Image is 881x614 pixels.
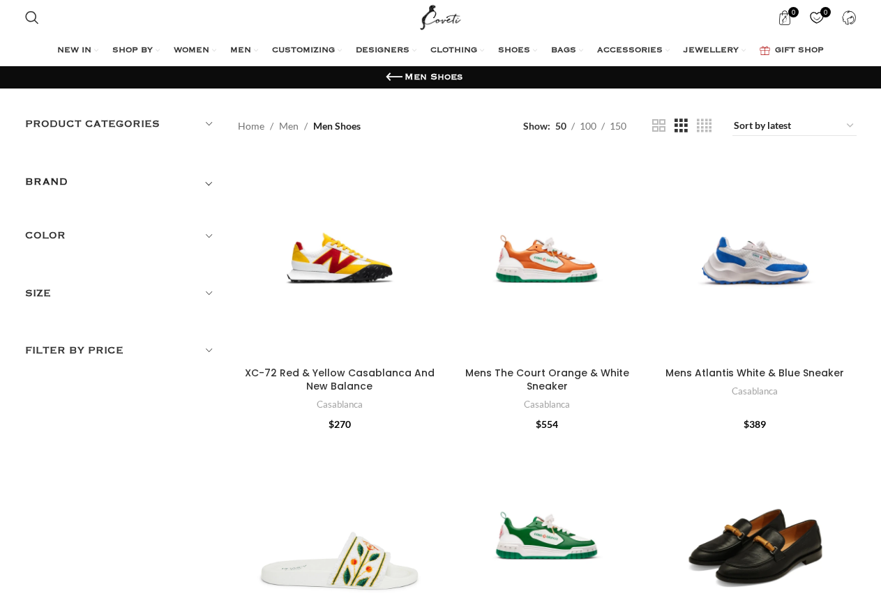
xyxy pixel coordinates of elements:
[498,45,530,56] span: SHOES
[803,3,831,31] a: 0
[675,117,688,135] a: Grid view 3
[25,228,218,243] h5: Color
[697,117,711,135] a: Grid view 4
[684,45,739,56] span: JEWELLERY
[112,45,153,56] span: SHOP BY
[605,118,631,134] a: 150
[238,118,264,134] a: Home
[684,37,746,65] a: JEWELLERY
[405,71,462,84] h1: Men Shoes
[744,418,749,430] span: $
[329,418,351,430] bdi: 270
[760,46,770,55] img: GiftBag
[279,118,299,134] a: Men
[498,37,537,65] a: SHOES
[580,120,596,132] span: 100
[803,3,831,31] div: My Wishlist
[245,366,435,394] a: XC-72 Red & Yellow Casablanca And New Balance
[536,418,541,430] span: $
[57,45,91,56] span: NEW IN
[652,117,665,135] a: Grid view 2
[317,398,363,411] a: Casablanca
[174,37,216,65] a: WOMEN
[238,157,442,360] a: XC-72 Red & Yellow Casablanca And New Balance
[575,118,601,134] a: 100
[788,7,799,17] span: 0
[555,120,566,132] span: 50
[524,398,570,411] a: Casablanca
[732,116,857,136] select: Shop order
[112,37,160,65] a: SHOP BY
[356,37,416,65] a: DESIGNERS
[272,37,342,65] a: CUSTOMIZING
[446,157,649,360] a: Mens The Court Orange & White Sneaker
[610,120,626,132] span: 150
[465,366,629,394] a: Mens The Court Orange & White Sneaker
[551,37,583,65] a: BAGS
[25,286,218,301] h5: Size
[230,37,258,65] a: MEN
[430,37,484,65] a: CLOTHING
[775,45,824,56] span: GIFT SHOP
[238,118,361,134] nav: Breadcrumb
[230,45,251,56] span: MEN
[25,116,218,132] h5: Product categories
[820,7,831,17] span: 0
[550,118,571,134] a: 50
[760,37,824,65] a: GIFT SHOP
[329,418,334,430] span: $
[25,343,218,358] h5: Filter by price
[551,45,576,56] span: BAGS
[523,118,550,134] span: Show
[744,418,766,430] bdi: 389
[384,67,405,88] a: Go back
[653,157,857,360] a: Mens Atlantis White & Blue Sneaker
[174,45,209,56] span: WOMEN
[430,45,477,56] span: CLOTHING
[732,385,778,398] a: Casablanca
[597,37,670,65] a: ACCESSORIES
[597,45,663,56] span: ACCESSORIES
[25,174,218,199] div: Toggle filter
[25,174,68,190] h5: BRAND
[313,118,361,134] span: Men Shoes
[536,418,558,430] bdi: 554
[57,37,98,65] a: NEW IN
[356,45,409,56] span: DESIGNERS
[18,3,46,31] a: Search
[771,3,799,31] a: 0
[18,37,864,65] div: Main navigation
[665,366,844,380] a: Mens Atlantis White & Blue Sneaker
[272,45,335,56] span: CUSTOMIZING
[417,10,464,22] a: Site logo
